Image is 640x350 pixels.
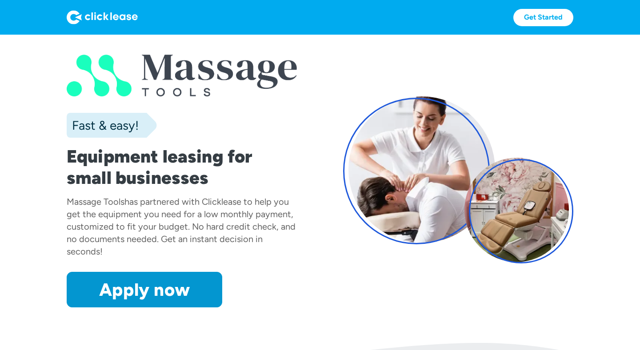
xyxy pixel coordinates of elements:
div: Fast & easy! [67,116,139,134]
img: Logo [67,10,138,24]
div: has partnered with Clicklease to help you get the equipment you need for a low monthly payment, c... [67,196,296,257]
div: Massage Tools [67,196,124,207]
a: Get Started [513,9,573,26]
a: Apply now [67,272,222,307]
h1: Equipment leasing for small businesses [67,146,297,188]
